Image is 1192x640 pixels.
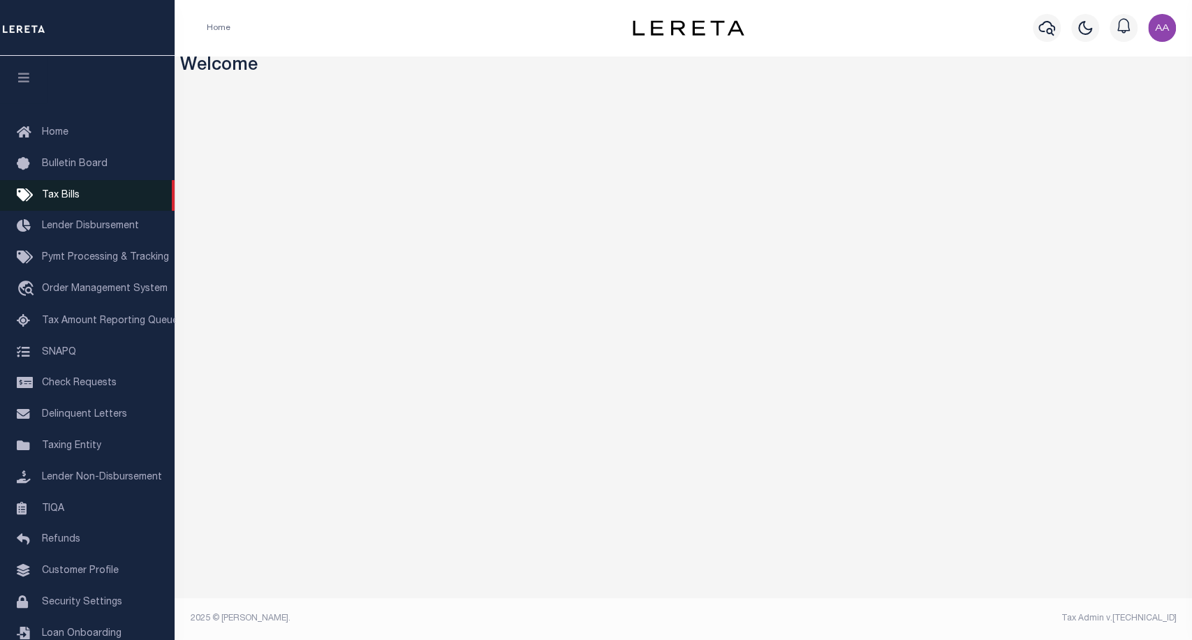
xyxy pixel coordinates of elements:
[1148,14,1176,42] img: svg+xml;base64,PHN2ZyB4bWxucz0iaHR0cDovL3d3dy53My5vcmcvMjAwMC9zdmciIHBvaW50ZXItZXZlbnRzPSJub25lIi...
[633,20,744,36] img: logo-dark.svg
[42,347,76,357] span: SNAPQ
[42,535,80,544] span: Refunds
[42,221,139,231] span: Lender Disbursement
[694,612,1177,625] div: Tax Admin v.[TECHNICAL_ID]
[42,503,64,513] span: TIQA
[42,410,127,419] span: Delinquent Letters
[207,22,230,34] li: Home
[42,441,101,451] span: Taxing Entity
[42,191,80,200] span: Tax Bills
[42,629,122,639] span: Loan Onboarding
[42,472,162,482] span: Lender Non-Disbursement
[42,284,168,294] span: Order Management System
[42,253,169,262] span: Pymt Processing & Tracking
[42,597,122,607] span: Security Settings
[180,612,684,625] div: 2025 © [PERSON_NAME].
[180,56,1187,77] h3: Welcome
[42,128,68,137] span: Home
[42,316,178,326] span: Tax Amount Reporting Queue
[17,281,39,299] i: travel_explore
[42,159,108,169] span: Bulletin Board
[42,378,117,388] span: Check Requests
[42,566,119,576] span: Customer Profile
